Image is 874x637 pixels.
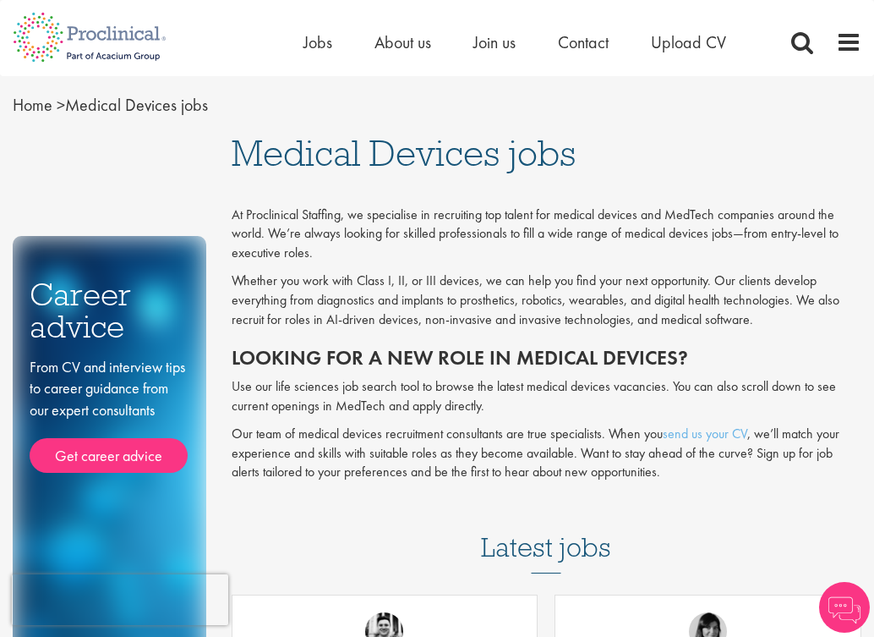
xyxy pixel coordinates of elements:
[303,31,332,53] a: Jobs
[30,278,189,343] h3: Career advice
[473,31,516,53] a: Join us
[30,438,188,474] a: Get career advice
[558,31,609,53] a: Contact
[57,94,65,116] span: >
[663,425,747,442] a: send us your CV
[232,272,862,330] p: Whether you work with Class I, II, or III devices, we can help you find your next opportunity. Ou...
[13,94,52,116] a: breadcrumb link to Home
[30,356,189,474] div: From CV and interview tips to career guidance from our expert consultants
[232,377,862,416] p: Use our life sciences job search tool to browse the latest medical devices vacancies. You can als...
[12,574,228,625] iframe: reCAPTCHA
[232,425,862,483] p: Our team of medical devices recruitment consultants are true specialists. When you , we’ll match ...
[13,94,208,116] span: Medical Devices jobs
[374,31,431,53] a: About us
[232,347,862,369] h2: Looking for a new role in medical devices?
[232,130,576,176] span: Medical Devices jobs
[232,206,862,264] p: At Proclinical Staffing, we specialise in recruiting top talent for medical devices and MedTech c...
[481,491,611,574] h3: Latest jobs
[819,582,870,633] img: Chatbot
[651,31,726,53] a: Upload CV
